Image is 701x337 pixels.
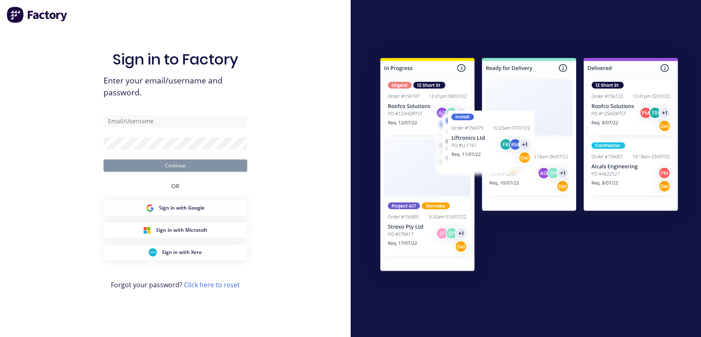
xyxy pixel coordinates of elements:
input: Email/Username [103,115,247,127]
span: Enter your email/username and password. [103,75,247,99]
h1: Sign in to Factory [113,51,238,68]
span: Sign in with Xero [162,249,202,256]
span: Sign in with Microsoft [156,226,207,234]
img: Xero Sign in [149,248,157,256]
img: Google Sign in [146,204,154,212]
img: Microsoft Sign in [143,226,151,234]
button: Google Sign inSign in with Google [103,200,247,216]
span: Sign in with Google [159,204,205,212]
img: Factory [7,7,68,23]
img: Sign in [362,42,696,291]
button: Continue [103,159,247,172]
span: Forgot your password? [111,280,240,290]
button: Xero Sign inSign in with Xero [103,245,247,260]
div: OR [171,172,179,200]
button: Microsoft Sign inSign in with Microsoft [103,222,247,238]
a: Click here to reset [184,280,240,289]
